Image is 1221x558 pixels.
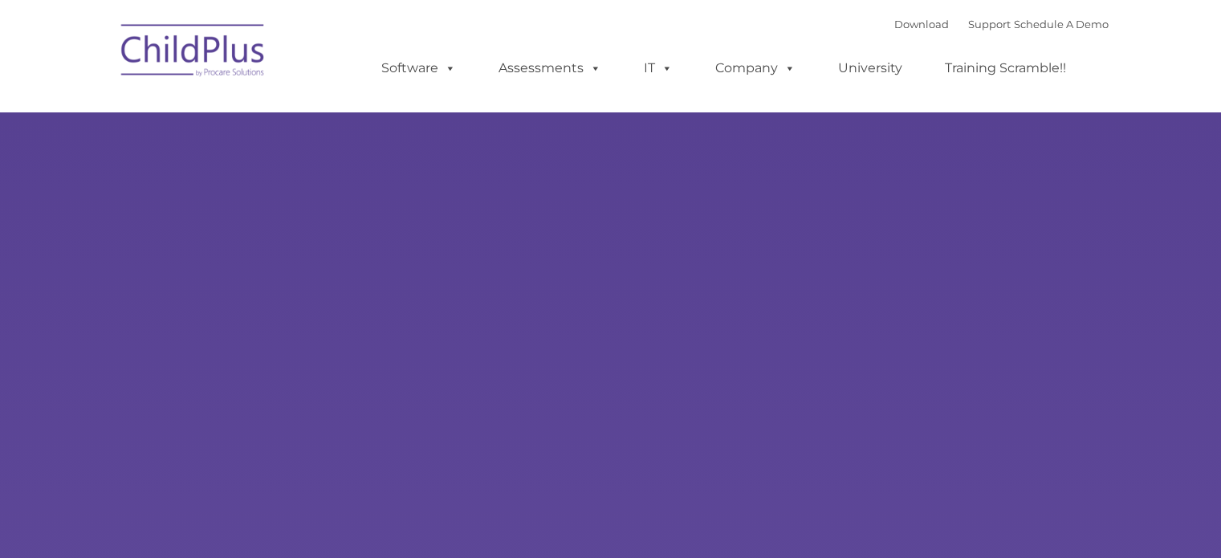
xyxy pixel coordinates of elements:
[482,52,617,84] a: Assessments
[365,52,472,84] a: Software
[968,18,1011,31] a: Support
[113,13,274,93] img: ChildPlus by Procare Solutions
[894,18,1109,31] font: |
[628,52,689,84] a: IT
[822,52,918,84] a: University
[929,52,1082,84] a: Training Scramble!!
[1014,18,1109,31] a: Schedule A Demo
[699,52,812,84] a: Company
[894,18,949,31] a: Download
